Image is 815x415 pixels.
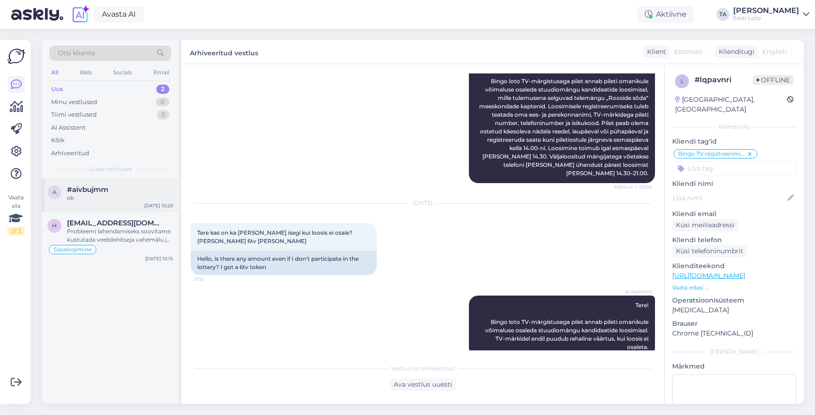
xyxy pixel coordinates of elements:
span: Tere kas on ka [PERSON_NAME] isegi kui loosis ei osale? [PERSON_NAME] 6tv [PERSON_NAME] [197,229,354,244]
div: Küsi telefoninumbrit [672,245,747,257]
p: Kliendi nimi [672,179,796,189]
a: [PERSON_NAME]Eesti Loto [733,7,809,22]
div: [DATE] 10:29 [144,202,173,209]
div: Minu vestlused [51,98,97,107]
div: 0 [156,98,169,107]
div: Probleemi lahendamiseks soovitame kustutada veebilehitseja vahemälu ja kasutada võimaluse korral ... [67,227,173,244]
a: [URL][DOMAIN_NAME] [672,271,745,280]
span: English [762,47,787,57]
div: 2 [156,85,169,94]
div: 2 / 3 [7,227,24,235]
p: Chrome [TECHNICAL_ID] [672,329,796,338]
span: l [681,78,684,85]
p: [MEDICAL_DATA] [672,305,796,315]
p: Operatsioonisüsteem [672,296,796,305]
span: Otsi kliente [58,48,95,58]
p: Kliendi telefon [672,235,796,245]
span: Sisselogimine [53,247,92,252]
div: Web [78,66,94,79]
span: Uued vestlused [89,165,132,173]
p: Klienditeekond [672,261,796,271]
div: [DATE] [191,199,655,207]
div: Tiimi vestlused [51,110,97,119]
span: Nähtud ✓ 20:06 [615,184,652,191]
div: [GEOGRAPHIC_DATA], [GEOGRAPHIC_DATA] [675,95,787,114]
div: Hello, is there any amount even if I don't participate in the lottery? I got a 6tv token [191,251,377,275]
span: h [52,222,57,229]
div: Klienditugi [715,47,755,57]
div: Email [152,66,171,79]
div: Eesti Loto [733,14,799,22]
div: Küsi meiliaadressi [672,219,738,231]
div: Kliendi info [672,123,796,131]
div: Arhiveeritud [51,149,89,158]
div: 3 [157,110,169,119]
span: AI Assistent [617,288,652,295]
p: Vaata edasi ... [672,283,796,292]
div: ok [67,194,173,202]
label: Arhiveeritud vestlus [190,46,258,58]
div: Uus [51,85,63,94]
span: 21:12 [194,276,228,283]
div: # lqpavnri [695,74,753,86]
p: Kliendi tag'id [672,137,796,146]
a: Avasta AI [94,7,144,22]
div: Vaata siia [7,193,24,235]
span: Offline [753,75,794,85]
span: herhelimets@gmail.com [67,219,164,227]
span: Bingo TV registreerimine [678,151,747,157]
div: [PERSON_NAME] [733,7,799,14]
input: Lisa nimi [673,193,786,203]
div: [DATE] 10:15 [145,255,173,262]
span: #aivbujmm [67,185,108,194]
span: Estonian [674,47,702,57]
div: All [49,66,60,79]
div: Aktiivne [637,6,694,23]
div: Ava vestlus uuesti [390,378,456,391]
div: Kõik [51,136,65,145]
input: Lisa tag [672,161,796,175]
div: TA [716,8,729,21]
span: a [53,189,57,196]
p: Kliendi email [672,209,796,219]
img: Askly Logo [7,47,25,65]
div: Socials [111,66,134,79]
div: AI Assistent [51,123,86,132]
img: explore-ai [71,5,90,24]
p: Märkmed [672,362,796,371]
div: [PERSON_NAME] [672,348,796,356]
p: Brauser [672,319,796,329]
span: Vestlus on arhiveeritud [391,364,455,373]
div: Klient [643,47,666,57]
